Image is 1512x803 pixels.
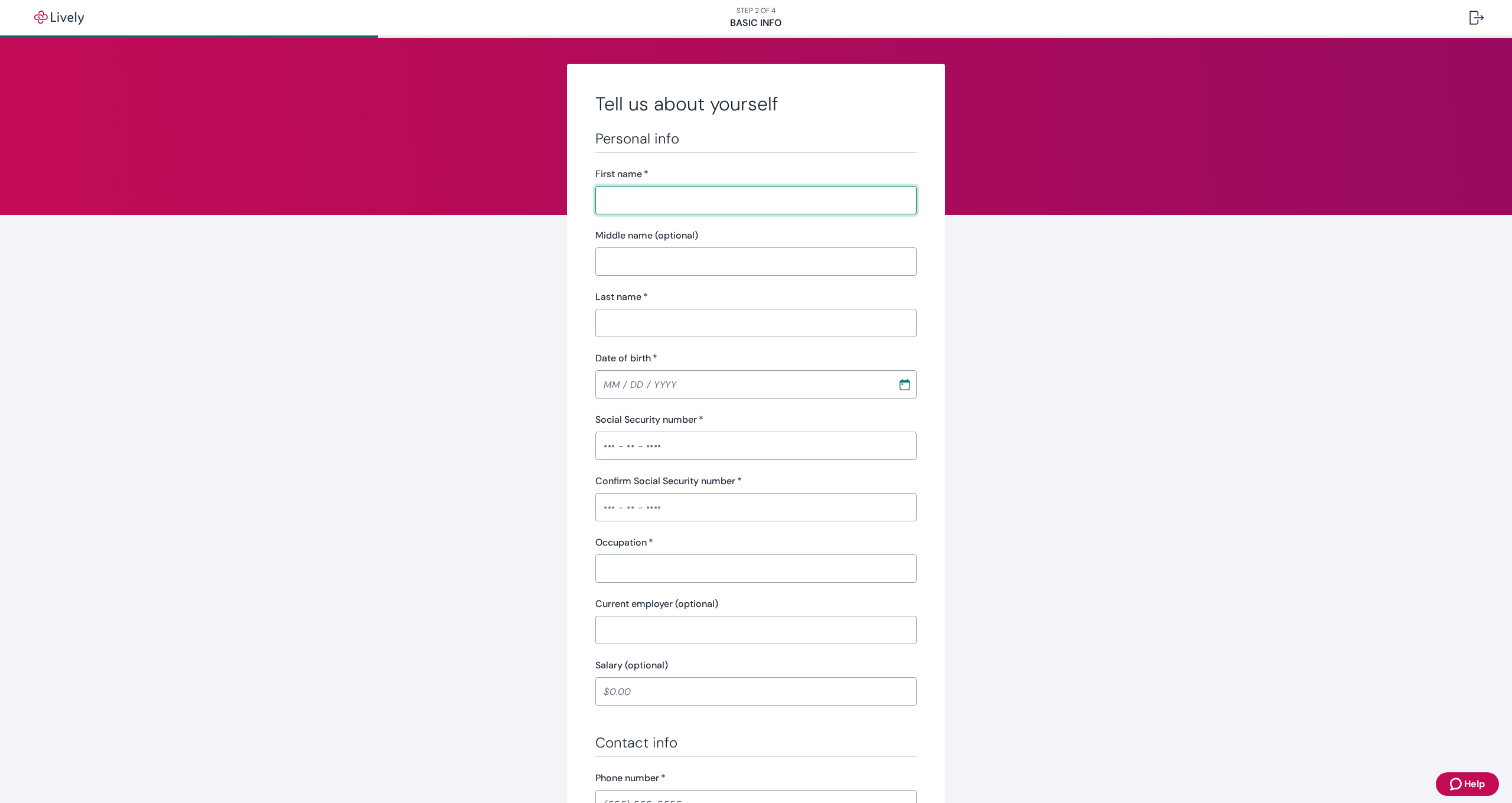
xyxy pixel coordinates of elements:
[26,11,92,25] img: Lively
[595,734,917,752] h3: Contact info
[595,536,653,550] label: Occupation
[595,658,668,673] label: Salary (optional)
[899,378,911,390] svg: Calendar
[1460,4,1493,32] button: Log out
[595,290,648,304] label: Last name
[595,680,917,703] input: $0.00
[595,351,657,365] label: Date of birth
[595,771,666,785] label: Phone number
[595,92,917,116] h2: Tell us about yourself
[595,373,889,396] input: MM / DD / YYYY
[595,229,698,243] label: Middle name (optional)
[595,413,703,427] label: Social Security number
[595,130,917,148] h3: Personal info
[595,474,742,488] label: Confirm Social Security number
[894,374,915,395] button: Choose date
[595,597,718,611] label: Current employer (optional)
[595,167,649,181] label: First name
[1450,777,1464,791] svg: Zendesk support icon
[595,495,917,519] input: ••• - •• - ••••
[1464,777,1485,791] span: Help
[595,434,917,458] input: ••• - •• - ••••
[1436,772,1499,796] button: Zendesk support iconHelp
